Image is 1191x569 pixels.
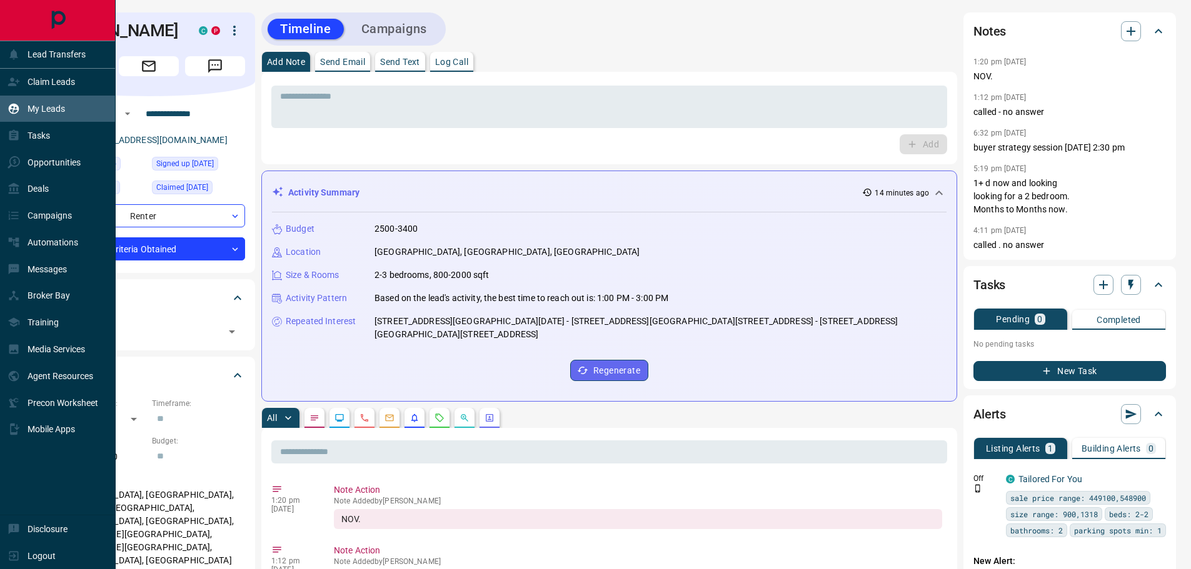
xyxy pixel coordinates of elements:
p: Send Text [380,57,420,66]
p: Completed [1097,315,1141,324]
p: 14 minutes ago [875,187,929,199]
div: Thu Aug 07 2025 [152,157,245,174]
p: Repeated Interest [286,315,356,328]
span: Email [119,56,179,76]
p: New Alert: [973,555,1166,568]
div: condos.ca [1006,475,1015,483]
span: sale price range: 449100,548900 [1010,492,1146,504]
p: 4:11 pm [DATE] [973,226,1027,235]
p: Note Action [334,544,942,557]
p: 2-3 bedrooms, 800-2000 sqft [374,269,490,282]
button: Campaigns [349,19,440,39]
div: Alerts [973,399,1166,429]
p: 1:12 pm [271,557,315,565]
p: 0 [1037,315,1042,324]
p: Send Email [320,57,365,66]
p: Note Action [334,483,942,497]
h2: Notes [973,21,1006,41]
a: [EMAIL_ADDRESS][DOMAIN_NAME] [86,135,228,145]
button: Open [223,323,241,340]
p: Note Added by [PERSON_NAME] [334,497,942,505]
p: Activity Pattern [286,292,347,305]
svg: Notes [309,413,319,423]
div: Renter [53,204,245,227]
div: Criteria Obtained [53,237,245,260]
p: 1 [1048,444,1053,453]
p: Size & Rooms [286,269,339,282]
div: Activity Summary14 minutes ago [272,181,947,204]
p: buyer strategy session [DATE] 2:30 pm [973,141,1166,154]
p: Budget: [152,435,245,447]
p: Building Alerts [1082,444,1141,453]
svg: Calls [359,413,369,423]
div: Mon Aug 11 2025 [152,181,245,198]
p: 1+ d now and looking looking for a 2 bedroom. Months to Months now. [973,177,1166,216]
div: Criteria [53,360,245,390]
div: NOV. [334,509,942,529]
p: 1:12 pm [DATE] [973,93,1027,102]
div: Tasks [973,270,1166,300]
svg: Lead Browsing Activity [334,413,344,423]
h2: Alerts [973,404,1006,424]
svg: Listing Alerts [410,413,420,423]
h1: [PERSON_NAME] [53,21,180,41]
p: 0 [1148,444,1153,453]
p: All [267,413,277,422]
p: 6:32 pm [DATE] [973,129,1027,137]
p: 1:20 pm [271,496,315,505]
a: Tailored For You [1018,474,1082,484]
div: property.ca [211,26,220,35]
span: Message [185,56,245,76]
h2: Tasks [973,275,1005,295]
p: Activity Summary [288,186,359,199]
button: New Task [973,361,1166,381]
p: Location [286,245,321,259]
svg: Requests [435,413,445,423]
p: No pending tasks [973,335,1166,354]
p: Pending [996,315,1030,324]
p: NOV. [973,70,1166,83]
p: Off [973,473,998,484]
svg: Push Notification Only [973,484,982,493]
div: Tags [53,283,245,313]
p: Based on the lead's activity, the best time to reach out is: 1:00 PM - 3:00 PM [374,292,668,305]
button: Timeline [268,19,344,39]
button: Open [120,106,135,121]
p: Listing Alerts [986,444,1040,453]
button: Regenerate [570,360,648,381]
p: Budget [286,222,314,235]
span: Signed up [DATE] [156,157,214,170]
p: called . no answer [973,239,1166,252]
p: Add Note [267,57,305,66]
p: 5:19 pm [DATE] [973,164,1027,173]
span: parking spots min: 1 [1074,524,1162,537]
svg: Agent Actions [485,413,495,423]
div: condos.ca [199,26,208,35]
p: Note Added by [PERSON_NAME] [334,557,942,566]
span: Claimed [DATE] [156,181,208,194]
p: Log Call [435,57,468,66]
p: [STREET_ADDRESS][GEOGRAPHIC_DATA][DATE] - [STREET_ADDRESS][GEOGRAPHIC_DATA][STREET_ADDRESS] - [ST... [374,315,947,341]
span: size range: 900,1318 [1010,508,1098,520]
span: beds: 2-2 [1109,508,1148,520]
div: Notes [973,16,1166,46]
svg: Emails [384,413,394,423]
p: [DATE] [271,505,315,513]
p: called - no answer [973,106,1166,119]
span: bathrooms: 2 [1010,524,1063,537]
svg: Opportunities [460,413,470,423]
p: Timeframe: [152,398,245,409]
p: 2500-3400 [374,222,418,235]
p: [GEOGRAPHIC_DATA], [GEOGRAPHIC_DATA], [GEOGRAPHIC_DATA] [374,245,640,259]
p: Areas Searched: [53,473,245,485]
p: 1:20 pm [DATE] [973,57,1027,66]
